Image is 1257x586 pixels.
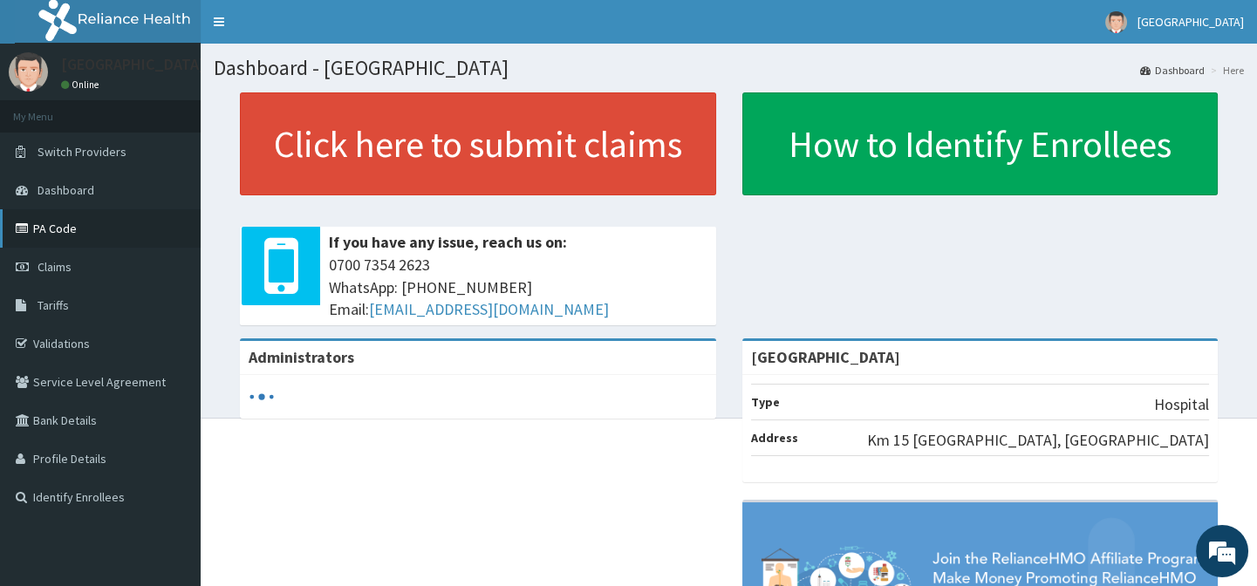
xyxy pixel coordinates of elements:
a: Online [61,78,103,91]
span: Dashboard [38,182,94,198]
p: Hospital [1154,393,1209,416]
strong: [GEOGRAPHIC_DATA] [751,347,900,367]
li: Here [1206,63,1244,78]
b: Type [751,394,780,410]
a: How to Identify Enrollees [742,92,1219,195]
b: Administrators [249,347,354,367]
p: [GEOGRAPHIC_DATA] [61,57,205,72]
b: If you have any issue, reach us on: [329,232,567,252]
a: Click here to submit claims [240,92,716,195]
span: 0700 7354 2623 WhatsApp: [PHONE_NUMBER] Email: [329,254,707,321]
span: Switch Providers [38,144,126,160]
h1: Dashboard - [GEOGRAPHIC_DATA] [214,57,1244,79]
svg: audio-loading [249,384,275,410]
span: [GEOGRAPHIC_DATA] [1137,14,1244,30]
a: Dashboard [1140,63,1205,78]
p: Km 15 [GEOGRAPHIC_DATA], [GEOGRAPHIC_DATA] [867,429,1209,452]
img: User Image [9,52,48,92]
b: Address [751,430,798,446]
span: Claims [38,259,72,275]
a: [EMAIL_ADDRESS][DOMAIN_NAME] [369,299,609,319]
img: User Image [1105,11,1127,33]
span: Tariffs [38,297,69,313]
